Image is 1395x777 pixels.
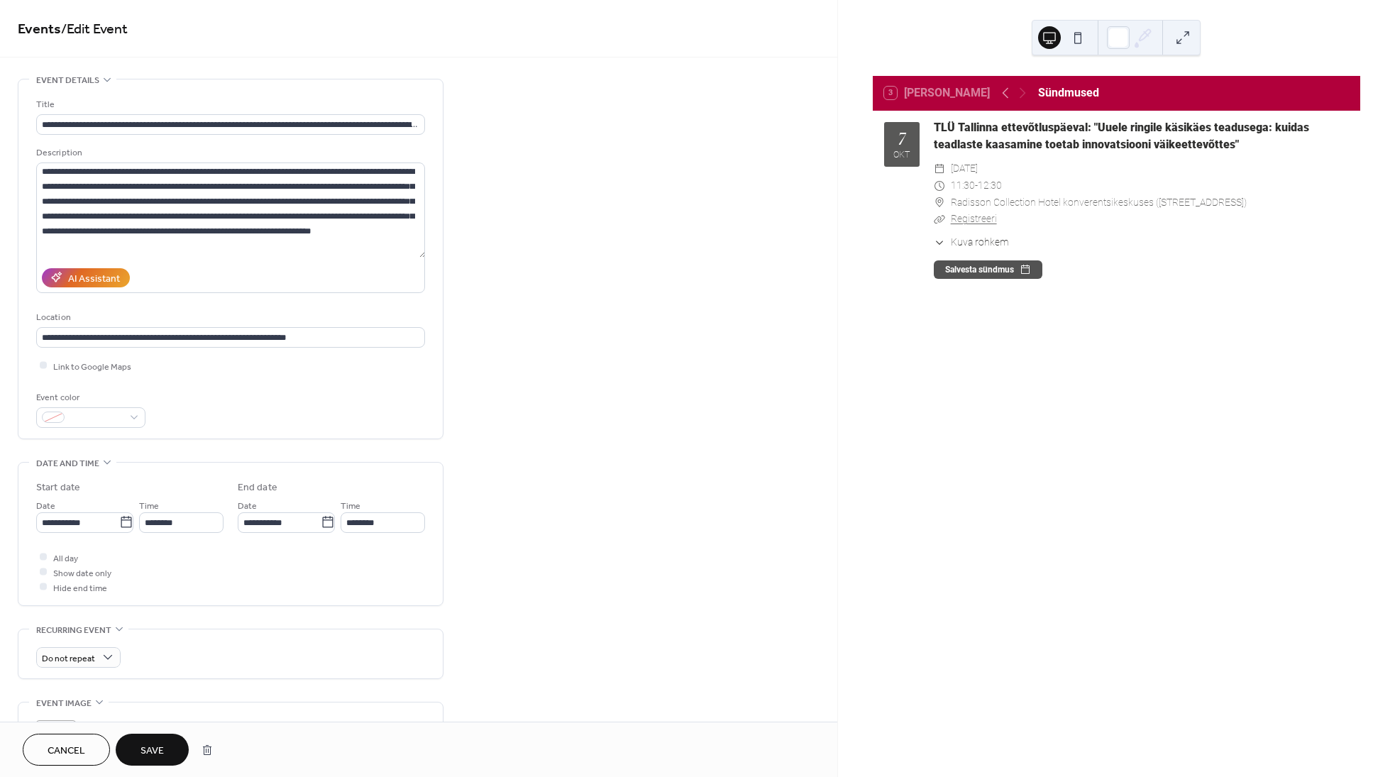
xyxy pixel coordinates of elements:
button: Save [116,734,189,766]
a: Registreeri [951,213,997,224]
span: Event image [36,696,92,711]
span: Date and time [36,456,99,471]
div: Event color [36,390,143,405]
div: ; [36,720,76,760]
div: Location [36,310,422,325]
div: Start date [36,480,80,495]
span: Recurring event [36,623,111,638]
a: Events [18,16,61,43]
button: AI Assistant [42,268,130,287]
span: [DATE] [951,160,978,177]
button: ​Kuva rohkem [934,235,1009,250]
div: End date [238,480,277,495]
span: Date [238,498,257,513]
span: Time [139,498,159,513]
div: ​ [934,194,945,211]
span: All day [53,551,78,566]
span: Radisson Collection Hotel konverentsikeskuses ([STREET_ADDRESS]) [951,194,1247,211]
div: AI Assistant [68,271,120,286]
span: Time [341,498,360,513]
span: Do not repeat [42,650,95,666]
span: / Edit Event [61,16,128,43]
span: Event details [36,73,99,88]
div: okt [893,150,910,160]
div: ​ [934,177,945,194]
div: Sündmused [1038,84,1099,101]
span: Show date only [53,566,111,580]
div: ​ [934,211,945,228]
div: ​ [934,235,945,250]
span: 12:30 [978,177,1002,194]
div: ​ [934,160,945,177]
button: Salvesta sündmus [934,260,1042,279]
span: Save [140,744,164,759]
span: Link to Google Maps [53,359,131,374]
span: Cancel [48,744,85,759]
span: Hide end time [53,580,107,595]
span: Kuva rohkem [951,235,1009,250]
span: 11:30 [951,177,975,194]
span: - [975,177,978,194]
button: Cancel [23,734,110,766]
div: Description [36,145,422,160]
span: Date [36,498,55,513]
a: TLÜ Tallinna ettevõtluspäeval: "Uuele ringile käsikäes teadusega: kuidas teadlaste kaasamine toet... [934,121,1309,151]
div: Title [36,97,422,112]
div: 7 [898,130,906,148]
